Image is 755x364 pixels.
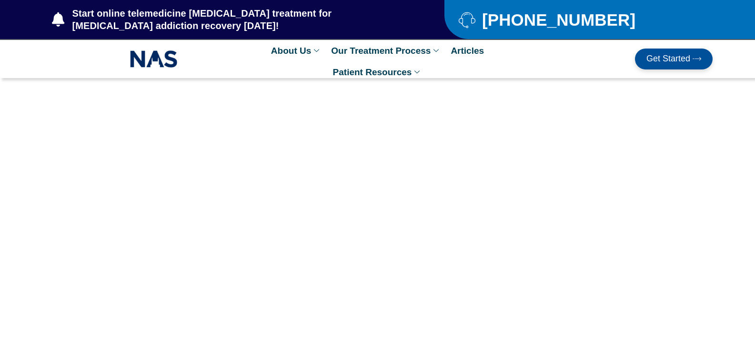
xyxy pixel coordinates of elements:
[646,54,690,64] span: Get Started
[70,7,407,32] span: Start online telemedicine [MEDICAL_DATA] treatment for [MEDICAL_DATA] addiction recovery [DATE]!
[52,7,406,32] a: Start online telemedicine [MEDICAL_DATA] treatment for [MEDICAL_DATA] addiction recovery [DATE]!
[446,40,489,61] a: Articles
[328,61,427,83] a: Patient Resources
[266,40,326,61] a: About Us
[326,40,446,61] a: Our Treatment Process
[635,49,713,69] a: Get Started
[459,11,689,28] a: [PHONE_NUMBER]
[480,14,635,26] span: [PHONE_NUMBER]
[130,48,178,70] img: NAS_email_signature-removebg-preview.png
